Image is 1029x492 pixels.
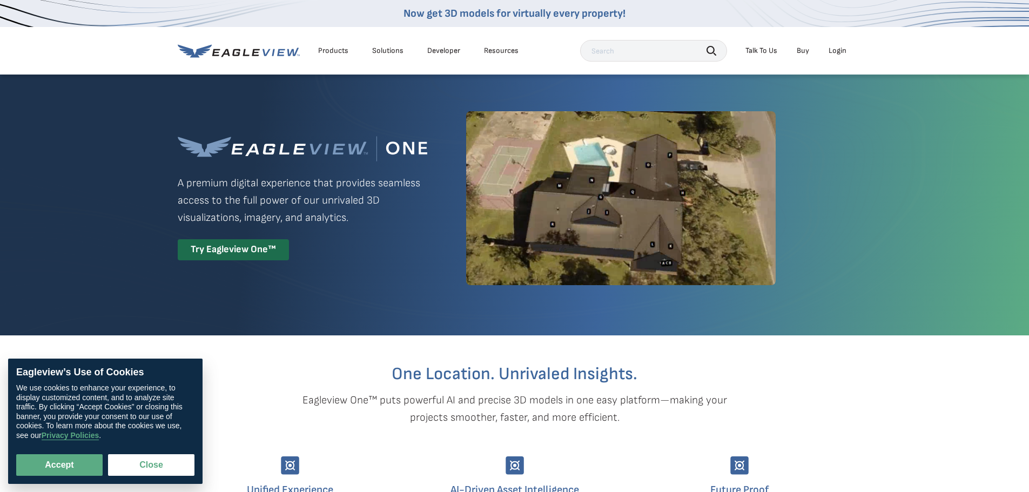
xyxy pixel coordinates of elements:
[16,454,103,476] button: Accept
[797,46,809,56] a: Buy
[484,46,519,56] div: Resources
[42,432,99,441] a: Privacy Policies
[372,46,403,56] div: Solutions
[829,46,846,56] div: Login
[178,136,427,161] img: Eagleview One™
[745,46,777,56] div: Talk To Us
[16,367,194,379] div: Eagleview’s Use of Cookies
[427,46,460,56] a: Developer
[178,174,427,226] p: A premium digital experience that provides seamless access to the full power of our unrivaled 3D ...
[403,7,626,20] a: Now get 3D models for virtually every property!
[580,40,727,62] input: Search
[108,454,194,476] button: Close
[318,46,348,56] div: Products
[16,384,194,441] div: We use cookies to enhance your experience, to display customized content, and to analyze site tra...
[178,239,289,260] div: Try Eagleview One™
